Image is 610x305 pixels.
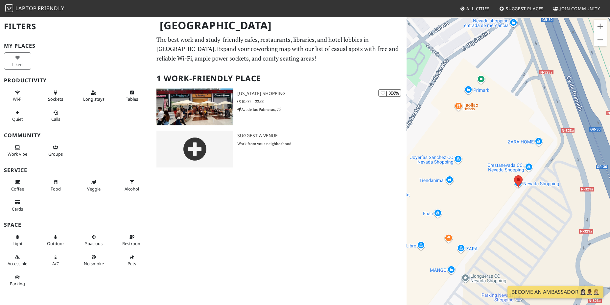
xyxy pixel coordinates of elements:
h2: Filters [4,16,149,37]
span: Join Community [560,6,600,12]
h3: Service [4,167,149,173]
button: Pets [118,252,146,269]
span: Air conditioned [52,261,59,267]
img: LaptopFriendly [5,4,13,12]
button: Alcohol [118,177,146,194]
span: Work-friendly tables [126,96,138,102]
span: Alcohol [125,186,139,192]
button: Light [4,232,31,249]
h2: 1 Work-Friendly Place [156,68,403,89]
span: Laptop [15,5,37,12]
span: Quiet [12,116,23,122]
span: Group tables [48,151,63,157]
p: 10:00 – 22:00 [237,98,407,105]
span: Accessible [8,261,27,267]
button: Spacious [80,232,107,249]
a: Suggest Places [497,3,547,14]
a: Suggest a Venue Work from your neighborhood [152,131,407,167]
span: Veggie [87,186,101,192]
span: Coffee [11,186,24,192]
button: Quiet [4,107,31,125]
a: LaptopFriendly LaptopFriendly [5,3,64,14]
span: Food [51,186,61,192]
span: Natural light [12,241,23,246]
h3: Productivity [4,77,149,84]
span: Smoke free [84,261,104,267]
h1: [GEOGRAPHIC_DATA] [154,16,405,35]
span: People working [8,151,27,157]
a: Nevada Shopping | XX% [US_STATE] Shopping 10:00 – 22:00 Av. de las Palmeras, 75 [152,89,407,125]
button: Food [42,177,69,194]
button: Calls [42,107,69,125]
button: Groups [42,142,69,160]
span: Stable Wi-Fi [13,96,22,102]
button: Restroom [118,232,146,249]
span: Video/audio calls [51,116,60,122]
img: Nevada Shopping [156,89,233,125]
a: Join Community [551,3,603,14]
button: Work vibe [4,142,31,160]
h3: My Places [4,43,149,49]
button: Veggie [80,177,107,194]
img: gray-place-d2bdb4477600e061c01bd816cc0f2ef0cfcb1ca9e3ad78868dd16fb2af073a21.png [156,131,233,167]
span: Restroom [122,241,142,246]
button: Coffee [4,177,31,194]
button: Cards [4,197,31,214]
button: No smoke [80,252,107,269]
button: Long stays [80,87,107,105]
span: Spacious [85,241,103,246]
p: Work from your neighborhood [237,140,407,147]
span: Power sockets [48,96,63,102]
button: Reducir [594,33,607,46]
span: Pet friendly [128,261,136,267]
span: Outdoor area [47,241,64,246]
button: Outdoor [42,232,69,249]
button: Ampliar [594,20,607,33]
div: | XX% [378,89,401,97]
h3: Suggest a Venue [237,133,407,139]
h3: [US_STATE] Shopping [237,91,407,96]
button: A/C [42,252,69,269]
span: Long stays [83,96,105,102]
button: Tables [118,87,146,105]
span: Credit cards [12,206,23,212]
span: Suggest Places [506,6,544,12]
p: Av. de las Palmeras, 75 [237,106,407,113]
p: The best work and study-friendly cafes, restaurants, libraries, and hotel lobbies in [GEOGRAPHIC_... [156,35,403,63]
button: Sockets [42,87,69,105]
span: Friendly [38,5,64,12]
h3: Community [4,132,149,139]
button: Parking [4,272,31,289]
button: Accessible [4,252,31,269]
span: All Cities [466,6,490,12]
button: Wi-Fi [4,87,31,105]
span: Parking [10,281,25,287]
h3: Space [4,222,149,228]
a: All Cities [457,3,492,14]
